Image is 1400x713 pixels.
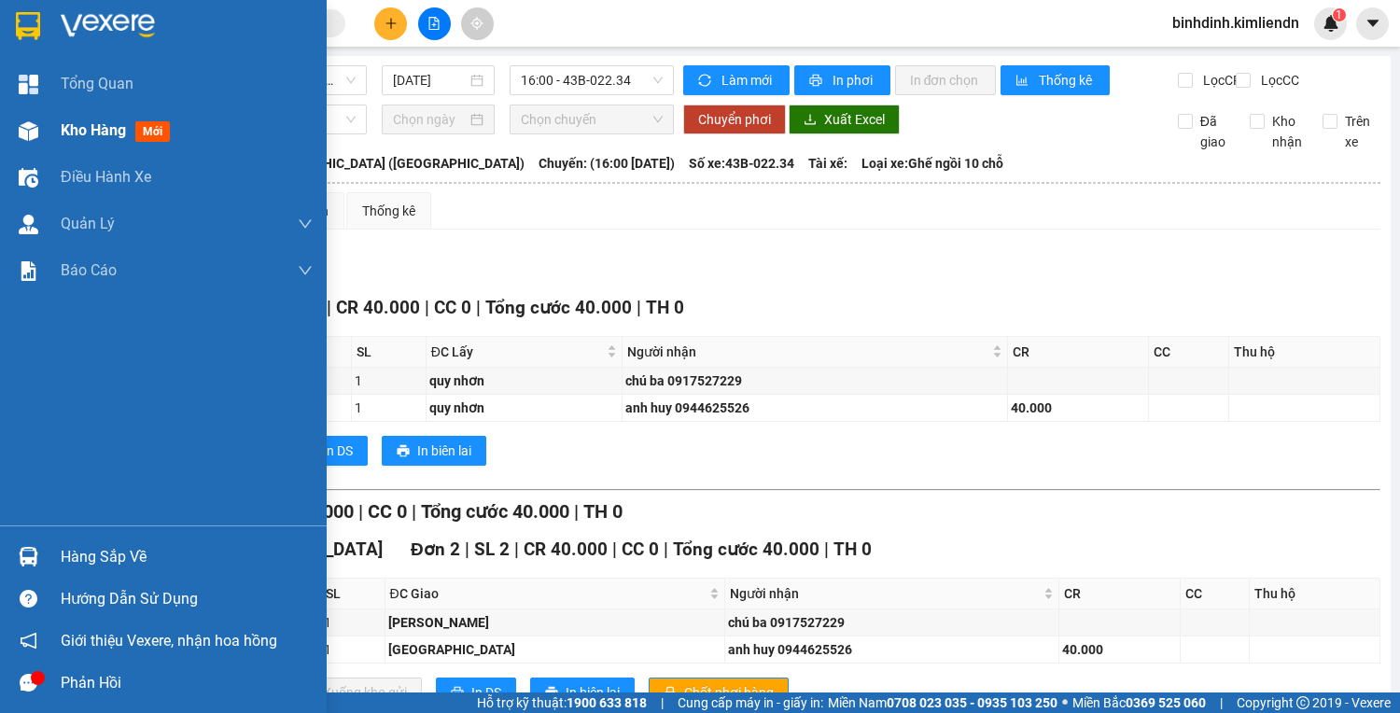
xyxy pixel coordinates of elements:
[374,7,407,40] button: plus
[622,538,659,560] span: CC 0
[530,678,635,707] button: printerIn biên lai
[355,398,423,418] div: 1
[1220,692,1223,713] span: |
[646,297,684,318] span: TH 0
[612,538,617,560] span: |
[352,337,427,368] th: SL
[728,612,1055,633] div: chú ba 0917527229
[19,75,38,94] img: dashboard-icon
[895,65,997,95] button: In đơn chọn
[583,500,623,523] span: TH 0
[362,201,415,221] div: Thống kê
[19,547,38,566] img: warehouse-icon
[19,261,38,281] img: solution-icon
[698,74,714,89] span: sync
[20,632,37,650] span: notification
[683,65,790,95] button: syncLàm mới
[470,17,483,30] span: aim
[1062,699,1068,706] span: ⚪️
[1039,70,1095,91] span: Thống kê
[465,538,469,560] span: |
[1365,15,1381,32] span: caret-down
[728,639,1055,660] div: anh huy 0944625526
[485,297,632,318] span: Tổng cước 40.000
[61,72,133,95] span: Tổng Quan
[833,70,875,91] span: In phơi
[412,500,416,523] span: |
[393,70,467,91] input: 15/08/2025
[298,217,313,231] span: down
[1126,695,1206,710] strong: 0369 525 060
[324,639,382,660] div: 1
[566,682,620,703] span: In biên lai
[1250,579,1380,609] th: Thu hộ
[323,440,353,461] span: In DS
[474,538,510,560] span: SL 2
[61,669,313,697] div: Phản hồi
[1265,111,1309,152] span: Kho nhận
[19,215,38,234] img: warehouse-icon
[1356,7,1389,40] button: caret-down
[661,692,664,713] span: |
[625,370,1004,391] div: chú ba 0917527229
[436,678,516,707] button: printerIn DS
[1062,639,1177,660] div: 40.000
[390,583,707,604] span: ĐC Giao
[861,153,1003,174] span: Loại xe: Ghế ngồi 10 chỗ
[336,297,420,318] span: CR 40.000
[730,583,1039,604] span: Người nhận
[625,398,1004,418] div: anh huy 0944625526
[355,370,423,391] div: 1
[397,444,410,459] span: printer
[524,538,608,560] span: CR 40.000
[1229,337,1380,368] th: Thu hộ
[61,165,151,189] span: Điều hành xe
[637,297,641,318] span: |
[135,121,170,142] span: mới
[1323,15,1339,32] img: icon-new-feature
[664,686,677,701] span: lock
[828,692,1057,713] span: Miền Nam
[477,692,647,713] span: Hỗ trợ kỹ thuật:
[673,538,819,560] span: Tổng cước 40.000
[61,543,313,571] div: Hàng sắp về
[421,500,569,523] span: Tổng cước 40.000
[16,12,40,40] img: logo-vxr
[683,105,786,134] button: Chuyển phơi
[19,168,38,188] img: warehouse-icon
[1333,8,1346,21] sup: 1
[287,436,368,466] button: printerIn DS
[385,17,398,30] span: plus
[324,612,382,633] div: 1
[649,678,789,707] button: lockChốt phơi hàng
[471,682,501,703] span: In DS
[434,297,471,318] span: CC 0
[427,17,441,30] span: file-add
[1253,70,1302,91] span: Lọc CC
[574,500,579,523] span: |
[1181,579,1250,609] th: CC
[287,678,422,707] button: downloadXuống kho gửi
[476,297,481,318] span: |
[678,692,823,713] span: Cung cấp máy in - giấy in:
[1157,11,1314,35] span: binhdinh.kimliendn
[1011,398,1145,418] div: 40.000
[61,259,117,282] span: Báo cáo
[833,538,872,560] span: TH 0
[431,342,603,362] span: ĐC Lấy
[789,105,900,134] button: downloadXuất Excel
[824,109,885,130] span: Xuất Excel
[1015,74,1031,89] span: bar-chart
[539,153,675,174] span: Chuyến: (16:00 [DATE])
[358,500,363,523] span: |
[521,66,663,94] span: 16:00 - 43B-022.34
[1001,65,1110,95] button: bar-chartThống kê
[514,538,519,560] span: |
[61,212,115,235] span: Quản Lý
[627,342,988,362] span: Người nhận
[664,538,668,560] span: |
[429,370,619,391] div: quy nhơn
[388,639,722,660] div: [GEOGRAPHIC_DATA]
[1059,579,1181,609] th: CR
[298,263,313,278] span: down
